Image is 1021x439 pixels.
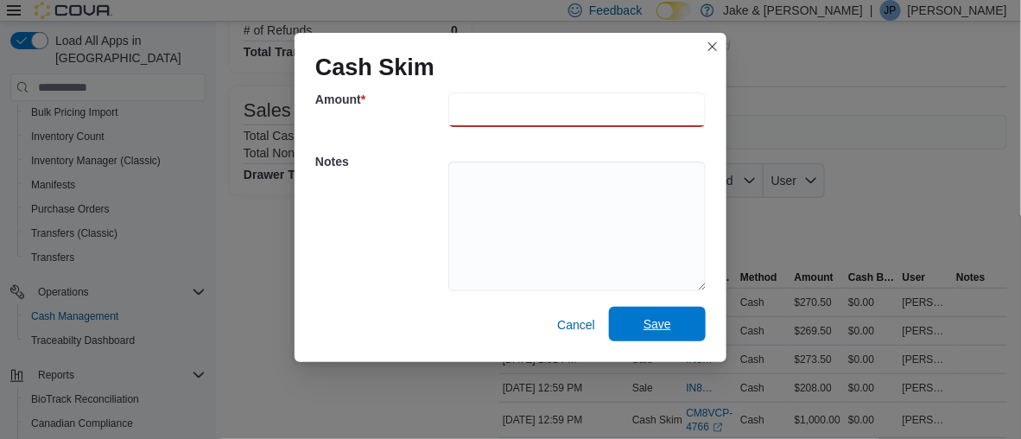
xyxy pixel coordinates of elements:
span: Save [644,315,671,333]
h5: Amount [315,82,445,117]
span: Cancel [557,316,595,334]
h5: Notes [315,144,445,179]
h1: Cash Skim [315,54,434,81]
button: Save [609,307,706,341]
button: Closes this modal window [702,36,723,57]
button: Cancel [550,308,602,342]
